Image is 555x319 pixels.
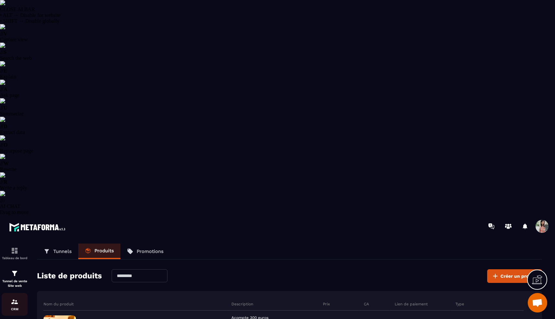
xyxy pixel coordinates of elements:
[78,244,120,259] a: Produits
[364,301,369,307] p: CA
[11,270,18,277] img: formation
[455,301,464,307] p: Type
[120,244,170,259] a: Promotions
[231,301,253,307] p: Description
[11,247,18,255] img: formation
[2,256,28,260] p: Tableau de bord
[37,244,78,259] a: Tunnels
[2,265,28,293] a: formationformationTunnel de vente Site web
[9,221,68,233] img: logo
[137,248,164,254] p: Promotions
[2,307,28,311] p: CRM
[11,298,18,306] img: formation
[2,293,28,316] a: formationformationCRM
[94,248,114,254] p: Produits
[43,301,74,307] p: Nom du produit
[37,269,102,283] h2: Liste de produits
[528,293,547,312] div: Ouvrir le chat
[500,273,538,279] span: Créer un produit
[2,242,28,265] a: formationformationTableau de bord
[323,301,330,307] p: Prix
[53,248,72,254] p: Tunnels
[2,279,28,288] p: Tunnel de vente Site web
[487,269,542,283] button: Créer un produit
[395,301,428,307] p: Lien de paiement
